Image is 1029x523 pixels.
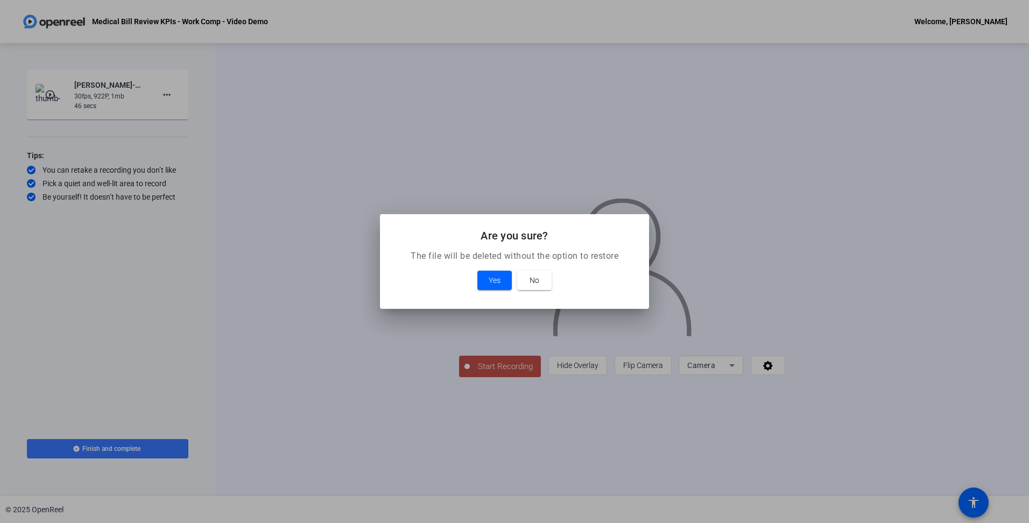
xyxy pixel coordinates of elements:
p: The file will be deleted without the option to restore [393,250,636,263]
span: No [530,274,539,287]
span: Yes [489,274,501,287]
button: Yes [477,271,512,290]
button: No [517,271,552,290]
h2: Are you sure? [393,227,636,244]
